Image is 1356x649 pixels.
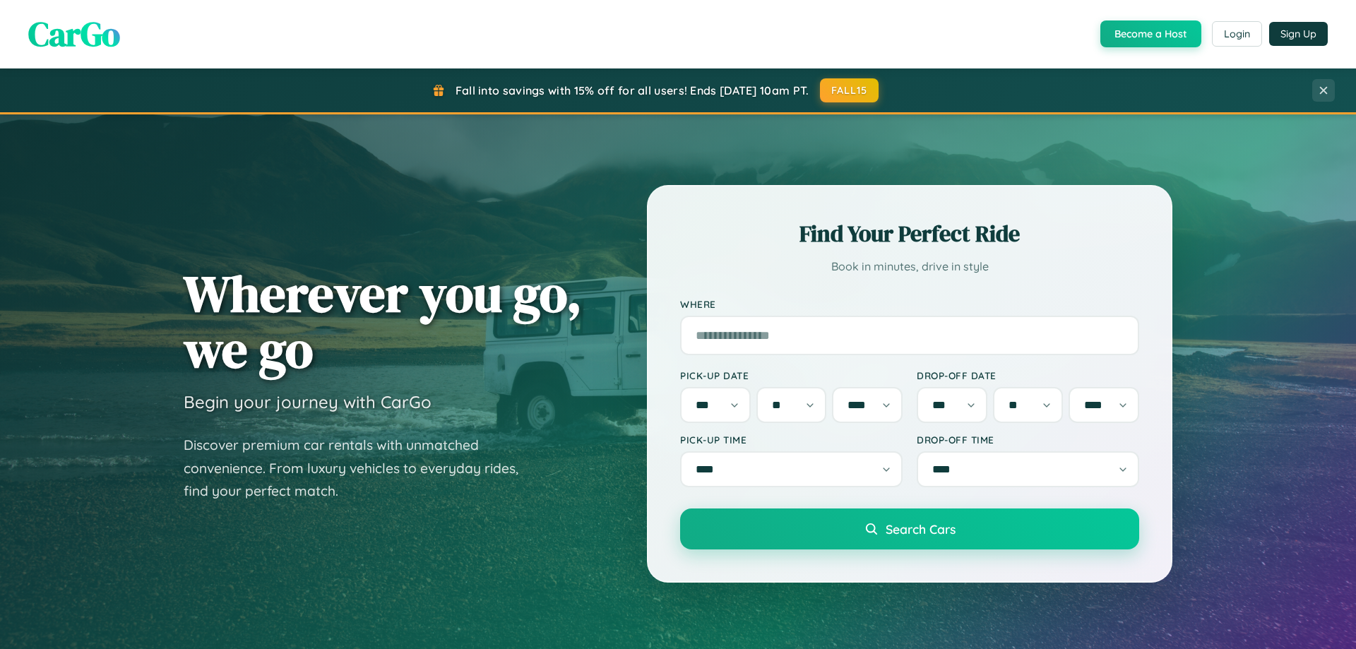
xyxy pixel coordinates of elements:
button: Sign Up [1269,22,1328,46]
span: CarGo [28,11,120,57]
label: Pick-up Date [680,369,903,381]
p: Discover premium car rentals with unmatched convenience. From luxury vehicles to everyday rides, ... [184,434,537,503]
label: Pick-up Time [680,434,903,446]
span: Fall into savings with 15% off for all users! Ends [DATE] 10am PT. [456,83,809,97]
h2: Find Your Perfect Ride [680,218,1139,249]
button: Search Cars [680,508,1139,549]
p: Book in minutes, drive in style [680,256,1139,277]
label: Drop-off Time [917,434,1139,446]
h3: Begin your journey with CarGo [184,391,432,412]
button: Login [1212,21,1262,47]
label: Where [680,298,1139,310]
span: Search Cars [886,521,956,537]
label: Drop-off Date [917,369,1139,381]
button: FALL15 [820,78,879,102]
h1: Wherever you go, we go [184,266,582,377]
button: Become a Host [1100,20,1201,47]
